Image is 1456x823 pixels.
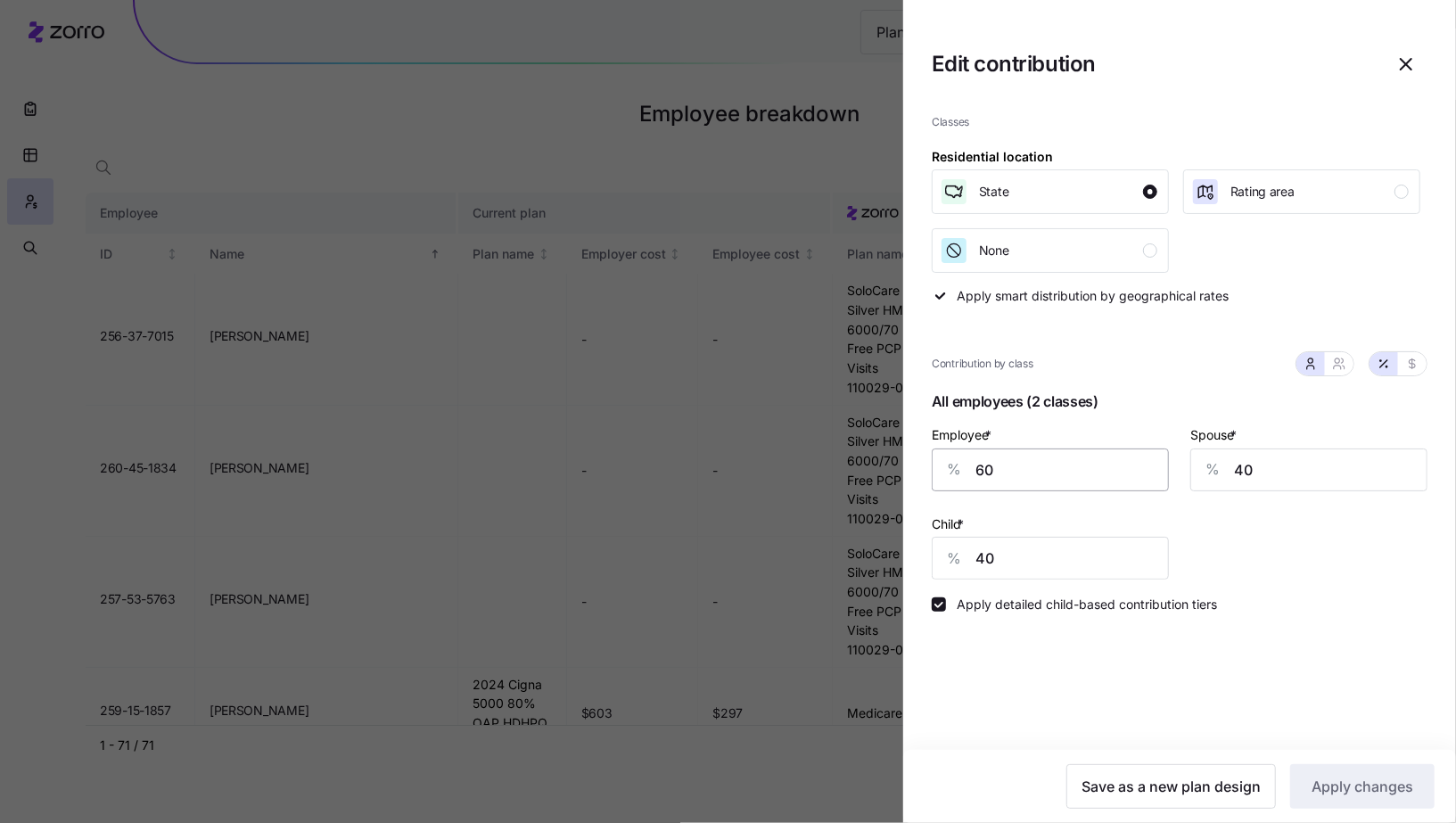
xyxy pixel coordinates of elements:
[932,147,1053,167] div: Residential location
[1082,776,1261,797] span: Save as a new plan design
[932,514,967,534] label: Child
[979,183,1009,201] span: State
[1191,449,1234,490] div: %
[932,425,995,445] label: Employee
[1230,183,1295,201] span: Rating area
[979,242,1009,259] span: None
[932,387,1427,424] span: All employees (2 classes)
[933,449,975,490] div: %
[1066,764,1276,809] button: Save as a new plan design
[933,538,975,579] div: %
[932,356,1033,373] span: Contribution by class
[1190,425,1240,445] label: Spouse
[1290,764,1435,809] button: Apply changes
[932,50,1378,78] h1: Edit contribution
[1312,776,1413,797] span: Apply changes
[932,114,1427,131] span: Classes
[946,597,1217,612] label: Apply detailed child-based contribution tiers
